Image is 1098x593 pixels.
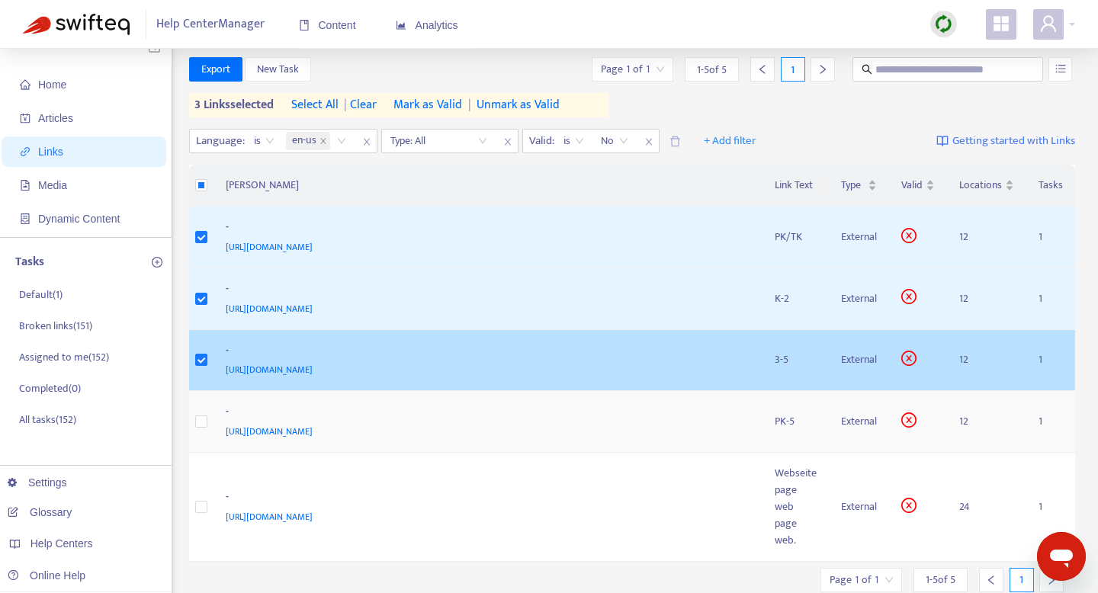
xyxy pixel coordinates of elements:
span: Help Center Manager [156,10,265,39]
iframe: Button to launch messaging window [1037,532,1086,581]
th: Valid [889,165,947,207]
span: book [299,20,310,30]
span: Valid : [523,130,557,152]
span: select all [291,96,339,114]
span: close-circle [901,289,917,304]
span: [URL][DOMAIN_NAME] [226,362,313,377]
button: Mark as Valid [393,93,462,117]
td: 1 [1026,453,1075,562]
span: + Add filter [704,132,756,150]
img: Swifteq [23,14,130,35]
p: All tasks ( 152 ) [19,412,76,428]
p: Broken links ( 151 ) [19,318,92,334]
a: Settings [8,476,67,489]
div: page web [775,482,817,515]
span: right [1046,575,1057,585]
span: en-us [292,132,316,150]
span: close-circle [901,351,917,366]
td: 12 [947,330,1026,392]
button: |Unmark as Valid [462,93,560,117]
td: 12 [947,207,1026,268]
span: link [20,146,30,157]
span: close [357,133,377,151]
div: External [841,229,877,245]
span: en-us [286,132,330,150]
span: unordered-list [1055,63,1066,74]
td: 24 [947,453,1026,562]
span: close-circle [901,228,917,243]
button: + Add filter [692,129,768,153]
th: Link Text [762,165,829,207]
span: | [468,96,471,114]
span: right [817,64,828,75]
span: close [498,133,518,151]
span: Articles [38,112,73,124]
span: appstore [992,14,1010,33]
span: area-chart [396,20,406,30]
div: - [226,219,745,239]
div: PK/TK [775,229,817,245]
span: Help Centers [30,537,93,550]
a: Getting started with Links [936,129,1075,153]
span: Unmark as Valid [477,96,560,114]
td: 1 [1026,391,1075,453]
span: container [20,213,30,224]
span: home [20,79,30,90]
th: Type [829,165,889,207]
span: New Task [257,61,299,78]
span: Analytics [396,19,458,31]
span: file-image [20,180,30,191]
span: close-circle [901,412,917,428]
span: [URL][DOMAIN_NAME] [226,301,313,316]
button: New Task [245,57,311,82]
span: Type [841,177,865,194]
button: Export [189,57,242,82]
td: 12 [947,268,1026,330]
span: 1 - 5 of 5 [697,62,727,78]
span: account-book [20,113,30,123]
td: 1 [1026,268,1075,330]
p: Assigned to me ( 152 ) [19,349,109,365]
span: close [319,137,327,145]
div: PK-5 [775,413,817,430]
td: 1 [1026,207,1075,268]
span: [URL][DOMAIN_NAME] [226,509,313,524]
div: - [226,403,745,423]
div: 3-5 [775,351,817,368]
div: 1 [1010,568,1034,592]
span: Content [299,19,356,31]
div: External [841,498,877,515]
th: Tasks [1026,165,1075,207]
span: [URL][DOMAIN_NAME] [226,424,313,439]
span: [URL][DOMAIN_NAME] [226,239,313,255]
span: Mark as Valid [393,96,462,114]
span: Valid [901,177,923,194]
a: Online Help [8,569,85,582]
div: - [226,280,745,300]
div: page web. [775,515,817,549]
p: Tasks [15,253,44,271]
div: Webseite [775,465,817,482]
span: Links [38,146,63,158]
img: sync.dc5367851b00ba804db3.png [934,14,953,34]
span: left [757,64,768,75]
div: K-2 [775,290,817,307]
td: 1 [1026,330,1075,392]
div: External [841,290,877,307]
span: left [986,575,997,585]
span: Locations [959,177,1002,194]
div: External [841,351,877,368]
span: | [344,95,347,115]
span: Getting started with Links [952,133,1075,150]
span: Dynamic Content [38,213,120,225]
span: 3 links selected [189,96,274,114]
th: [PERSON_NAME] [213,165,763,207]
a: Glossary [8,506,72,518]
span: close-circle [901,498,917,513]
div: - [226,489,745,508]
span: plus-circle [152,257,162,268]
span: 1 - 5 of 5 [926,572,955,588]
span: Home [38,79,66,91]
span: clear [339,96,377,114]
span: delete [669,136,681,147]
